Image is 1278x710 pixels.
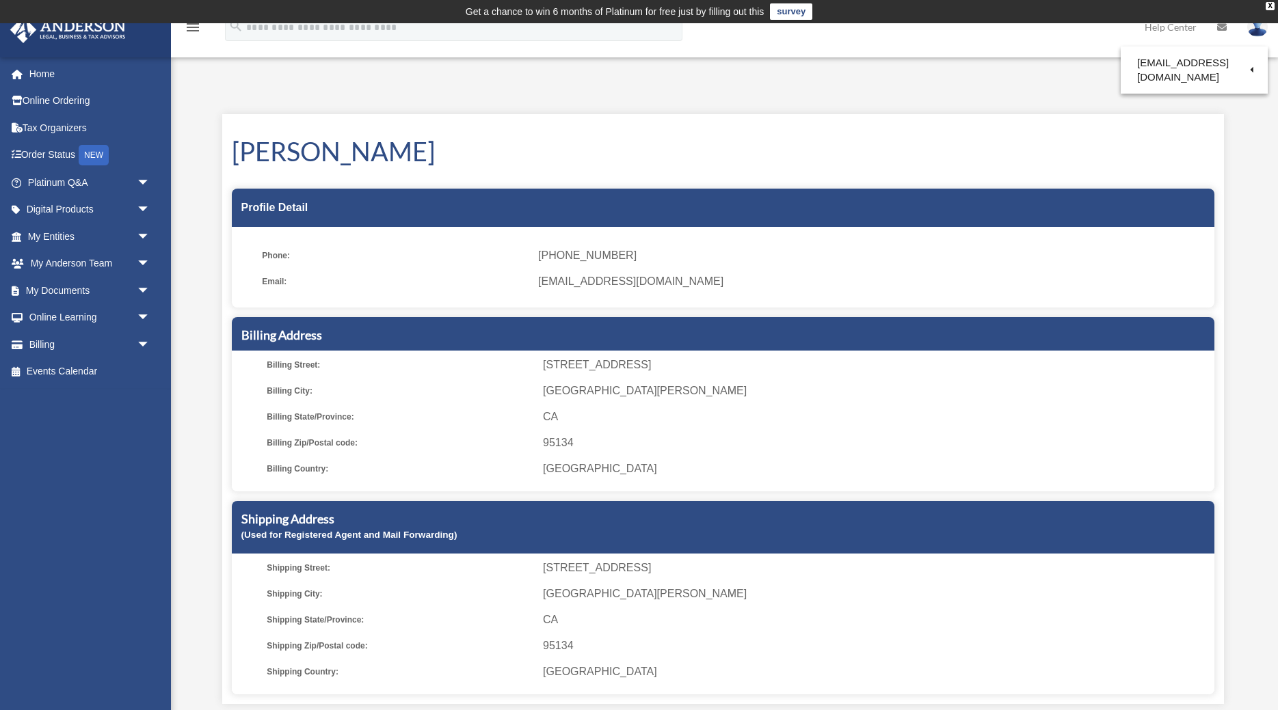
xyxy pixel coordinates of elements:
span: Billing Zip/Postal code: [267,433,533,452]
a: survey [770,3,812,20]
span: Shipping Country: [267,662,533,681]
div: close [1266,2,1275,10]
span: arrow_drop_down [137,169,164,197]
span: Shipping City: [267,584,533,603]
span: Billing City: [267,381,533,400]
a: My Documentsarrow_drop_down [10,277,171,304]
a: Online Learningarrow_drop_down [10,304,171,331]
a: Online Ordering [10,87,171,115]
span: arrow_drop_down [137,331,164,359]
span: CA [543,407,1209,426]
span: Billing State/Province: [267,407,533,426]
a: menu [185,24,201,36]
img: User Pic [1247,17,1268,37]
div: Profile Detail [232,189,1214,227]
small: (Used for Registered Agent and Mail Forwarding) [241,530,457,540]
span: [STREET_ADDRESS] [543,558,1209,577]
a: Tax Organizers [10,114,171,141]
span: Billing Country: [267,459,533,478]
i: search [228,18,243,33]
a: My Anderson Teamarrow_drop_down [10,250,171,277]
span: Billing Street: [267,355,533,374]
a: Platinum Q&Aarrow_drop_down [10,169,171,196]
a: Billingarrow_drop_down [10,331,171,358]
span: arrow_drop_down [137,304,164,332]
span: arrow_drop_down [137,223,164,251]
span: Phone: [262,246,529,265]
span: Email: [262,272,529,291]
h5: Shipping Address [241,510,1205,528]
a: [EMAIL_ADDRESS][DOMAIN_NAME] [1121,50,1268,90]
img: Anderson Advisors Platinum Portal [6,16,130,43]
span: arrow_drop_down [137,196,164,224]
span: arrow_drop_down [137,250,164,278]
span: arrow_drop_down [137,277,164,305]
a: Events Calendar [10,358,171,385]
span: [EMAIL_ADDRESS][DOMAIN_NAME] [538,272,1204,291]
div: NEW [79,145,109,165]
i: menu [185,19,201,36]
span: Shipping State/Province: [267,610,533,629]
a: Home [10,60,171,87]
span: [GEOGRAPHIC_DATA][PERSON_NAME] [543,584,1209,603]
span: Shipping Street: [267,558,533,577]
a: Digital Productsarrow_drop_down [10,196,171,223]
span: [PHONE_NUMBER] [538,246,1204,265]
span: 95134 [543,433,1209,452]
a: My Entitiesarrow_drop_down [10,223,171,250]
span: [GEOGRAPHIC_DATA] [543,459,1209,478]
div: Get a chance to win 6 months of Platinum for free just by filling out this [466,3,764,20]
a: Order StatusNEW [10,141,171,169]
span: 95134 [543,636,1209,655]
span: [GEOGRAPHIC_DATA] [543,662,1209,681]
span: [STREET_ADDRESS] [543,355,1209,374]
h1: [PERSON_NAME] [232,133,1214,169]
h5: Billing Address [241,327,1205,344]
span: CA [543,610,1209,629]
span: Shipping Zip/Postal code: [267,636,533,655]
span: [GEOGRAPHIC_DATA][PERSON_NAME] [543,381,1209,400]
